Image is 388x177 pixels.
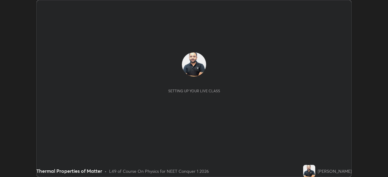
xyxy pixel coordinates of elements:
[318,168,352,174] div: [PERSON_NAME]
[303,165,315,177] img: f24e72077a7b4b049bd1b98a95eb8709.jpg
[182,52,206,77] img: f24e72077a7b4b049bd1b98a95eb8709.jpg
[168,89,220,93] div: Setting up your live class
[36,167,102,175] div: Thermal Properties of Matter
[105,168,107,174] div: •
[109,168,209,174] div: L49 of Course On Physics for NEET Conquer 1 2026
